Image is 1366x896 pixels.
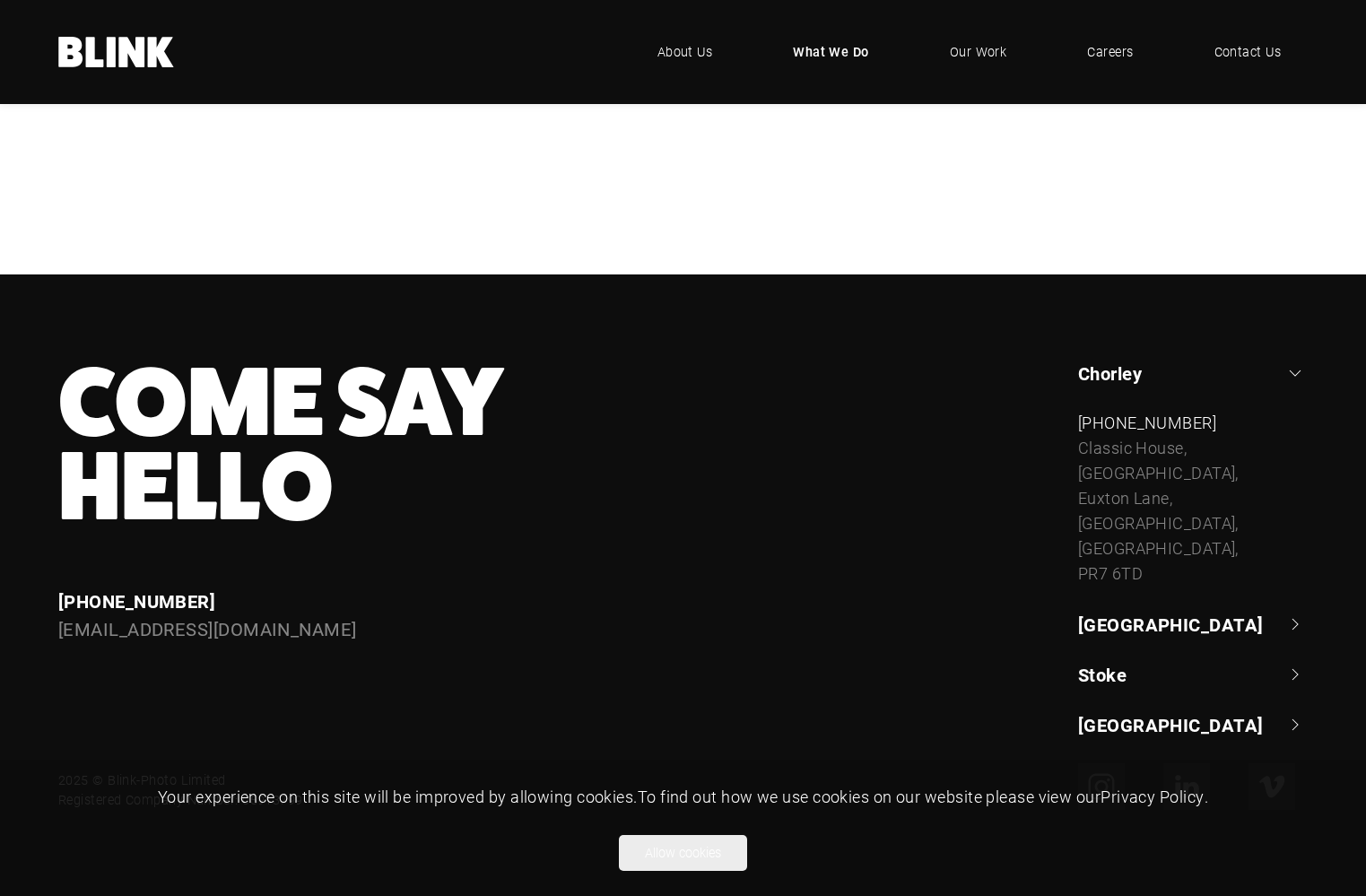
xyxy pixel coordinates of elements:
[1060,25,1160,79] a: Careers
[1078,361,1308,386] a: Chorley
[1078,612,1308,637] a: [GEOGRAPHIC_DATA]
[657,42,713,62] span: About Us
[158,786,1208,807] span: Your experience on this site will be improved by allowing cookies. To find out how we use cookies...
[58,617,357,640] a: [EMAIL_ADDRESS][DOMAIN_NAME]
[1101,786,1204,807] a: Privacy Policy
[923,25,1034,79] a: Our Work
[619,835,747,871] button: Allow cookies
[1078,412,1216,433] a: [PHONE_NUMBER]
[1214,42,1282,62] span: Contact Us
[631,25,740,79] a: About Us
[58,37,175,67] a: Home
[1078,436,1308,586] div: Classic House, [GEOGRAPHIC_DATA], Euxton Lane, [GEOGRAPHIC_DATA], [GEOGRAPHIC_DATA], PR7 6TD
[766,25,896,79] a: What We Do
[1078,712,1308,737] a: [GEOGRAPHIC_DATA]
[950,42,1007,62] span: Our Work
[58,361,798,529] h3: Come Say Hello
[58,589,215,613] a: [PHONE_NUMBER]
[1078,411,1308,586] div: Chorley
[1188,25,1309,79] a: Contact Us
[793,42,869,62] span: What We Do
[1087,42,1133,62] span: Careers
[1078,662,1308,687] a: Stoke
